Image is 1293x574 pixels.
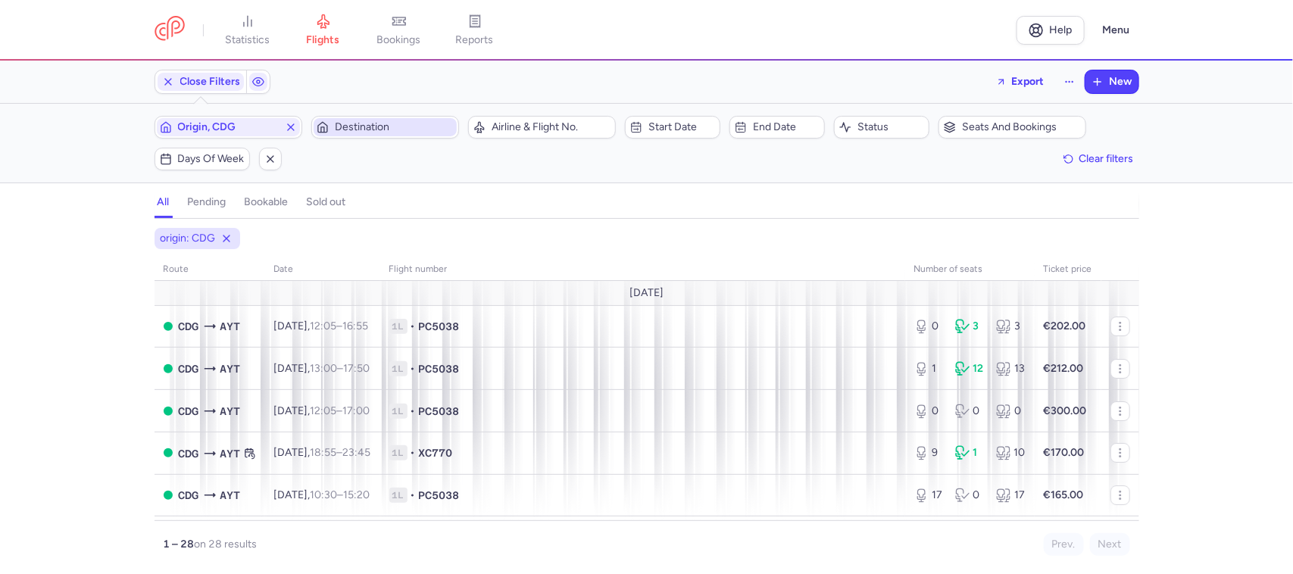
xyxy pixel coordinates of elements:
[178,121,279,133] span: Origin, CDG
[389,445,408,460] span: 1L
[1090,533,1130,556] button: Next
[1044,533,1084,556] button: Prev.
[625,116,720,139] button: Start date
[195,538,258,551] span: on 28 results
[311,488,338,501] time: 10:30
[1094,16,1139,45] button: Menu
[996,404,1025,419] div: 0
[986,70,1054,94] button: Export
[419,404,460,419] span: PC5038
[1035,258,1101,281] th: Ticket price
[955,445,984,460] div: 1
[220,445,241,462] span: Antalya, Antalya, Turkey
[914,404,943,419] div: 0
[1012,76,1045,87] span: Export
[729,116,825,139] button: End date
[164,538,195,551] strong: 1 – 28
[996,319,1025,334] div: 3
[377,33,421,47] span: bookings
[380,258,905,281] th: Flight number
[210,14,286,47] a: statistics
[179,445,199,462] span: Charles De Gaulle, Paris, France
[834,116,929,139] button: Status
[914,445,943,460] div: 9
[180,76,241,88] span: Close Filters
[311,404,370,417] span: –
[1085,70,1138,93] button: New
[1044,446,1085,459] strong: €170.00
[311,320,369,332] span: –
[419,319,460,334] span: PC5038
[155,70,246,93] button: Close Filters
[361,14,437,47] a: bookings
[161,231,216,246] span: origin: CDG
[389,361,408,376] span: 1L
[220,318,241,335] span: Antalya, Antalya, Turkey
[335,121,454,133] span: Destination
[311,116,459,139] button: Destination
[225,33,270,47] span: statistics
[411,404,416,419] span: •
[179,403,199,420] span: Charles De Gaulle, Paris, France
[914,319,943,334] div: 0
[1044,362,1084,375] strong: €212.00
[419,361,460,376] span: PC5038
[456,33,494,47] span: reports
[164,322,173,331] span: OPEN
[344,488,370,501] time: 15:20
[155,258,265,281] th: route
[343,446,371,459] time: 23:45
[419,488,460,503] span: PC5038
[265,258,380,281] th: date
[307,33,340,47] span: flights
[629,287,664,299] span: [DATE]
[179,487,199,504] span: Charles De Gaulle, Paris, France
[311,488,370,501] span: –
[307,195,346,209] h4: sold out
[389,404,408,419] span: 1L
[411,319,416,334] span: •
[220,360,241,377] span: AYT
[179,318,199,335] span: Charles De Gaulle, Paris, France
[164,491,173,500] span: OPEN
[905,258,1035,281] th: number of seats
[914,488,943,503] div: 17
[220,403,241,420] span: Antalya, Antalya, Turkey
[164,448,173,457] span: OPEN
[188,195,226,209] h4: pending
[955,404,984,419] div: 0
[939,116,1086,139] button: Seats and bookings
[274,488,370,501] span: [DATE],
[311,446,371,459] span: –
[311,320,337,332] time: 12:05
[1058,148,1139,170] button: Clear filters
[311,404,337,417] time: 12:05
[164,364,173,373] span: OPEN
[996,445,1025,460] div: 10
[155,148,250,170] button: Days of week
[311,362,370,375] span: –
[962,121,1081,133] span: Seats and bookings
[220,487,241,504] span: Antalya, Antalya, Turkey
[164,407,173,416] span: OPEN
[1049,24,1072,36] span: Help
[286,14,361,47] a: flights
[411,361,416,376] span: •
[178,153,245,165] span: Days of week
[1044,320,1086,332] strong: €202.00
[955,488,984,503] div: 0
[955,319,984,334] div: 3
[311,362,338,375] time: 13:00
[1110,76,1132,88] span: New
[155,116,302,139] button: Origin, CDG
[389,488,408,503] span: 1L
[648,121,715,133] span: Start date
[155,16,185,44] a: CitizenPlane red outlined logo
[158,195,170,209] h4: all
[411,445,416,460] span: •
[311,446,337,459] time: 18:55
[274,446,371,459] span: [DATE],
[955,361,984,376] div: 12
[492,121,611,133] span: Airline & Flight No.
[343,404,370,417] time: 17:00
